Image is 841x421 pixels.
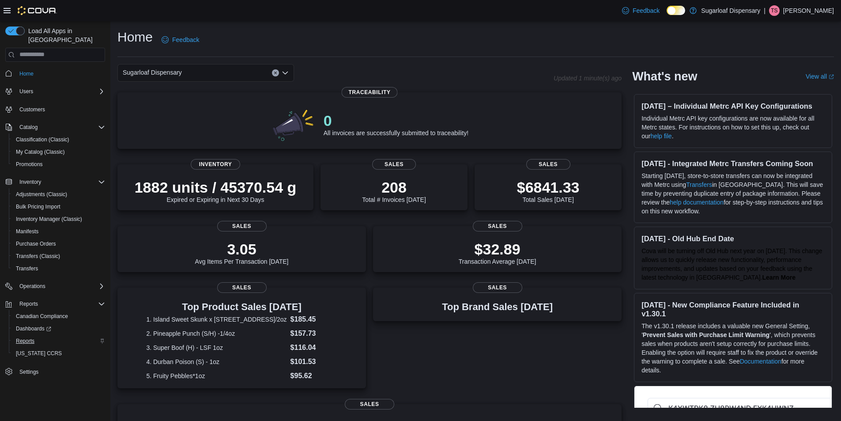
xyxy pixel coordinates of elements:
[9,188,109,201] button: Adjustments (Classic)
[473,282,522,293] span: Sales
[123,67,182,78] span: Sugarloaf Dispensary
[16,350,62,357] span: [US_STATE] CCRS
[12,251,105,262] span: Transfers (Classic)
[16,216,82,223] span: Inventory Manager (Classic)
[372,159,416,170] span: Sales
[158,31,203,49] a: Feedback
[12,311,105,322] span: Canadian Compliance
[18,6,57,15] img: Cova
[12,189,105,200] span: Adjustments (Classic)
[16,325,51,332] span: Dashboards
[12,201,64,212] a: Bulk Pricing Import
[9,335,109,347] button: Reports
[9,347,109,360] button: [US_STATE] CCRS
[12,201,105,212] span: Bulk Pricing Import
[5,64,105,401] nav: Complex example
[146,315,287,324] dt: 1. Island Sweet Skunk x [STREET_ADDRESS]/2oz
[9,238,109,250] button: Purchase Orders
[12,323,55,334] a: Dashboards
[16,191,67,198] span: Adjustments (Classic)
[9,250,109,262] button: Transfers (Classic)
[9,158,109,171] button: Promotions
[324,112,468,137] div: All invoices are successfully submitted to traceability!
[459,240,536,258] p: $32.89
[16,338,34,345] span: Reports
[290,328,337,339] dd: $157.73
[16,86,37,97] button: Users
[16,122,41,133] button: Catalog
[641,247,822,281] span: Cova will be turning off Old Hub next year on [DATE]. This change allows us to quickly release ne...
[641,159,825,168] h3: [DATE] - Integrated Metrc Transfers Coming Soon
[12,336,38,346] a: Reports
[19,124,38,131] span: Catalog
[16,68,37,79] a: Home
[12,134,73,145] a: Classification (Classic)
[16,86,105,97] span: Users
[641,300,825,318] h3: [DATE] - New Compliance Feature Included in v1.30.1
[12,239,105,249] span: Purchase Orders
[217,282,267,293] span: Sales
[632,69,697,83] h2: What's new
[16,228,38,235] span: Manifests
[16,265,38,272] span: Transfers
[25,27,105,44] span: Load All Apps in [GEOGRAPHIC_DATA]
[12,226,105,237] span: Manifests
[16,313,68,320] span: Canadian Compliance
[324,112,468,129] p: 0
[362,178,426,196] p: 208
[135,178,297,203] div: Expired or Expiring in Next 30 Days
[146,343,287,352] dt: 3. Super Boof (H) - LSF 1oz
[271,106,317,142] img: 0
[12,147,105,157] span: My Catalog (Classic)
[2,365,109,378] button: Settings
[345,399,394,410] span: Sales
[641,114,825,140] p: Individual Metrc API key configurations are now available for all Metrc states. For instructions ...
[12,214,105,224] span: Inventory Manager (Classic)
[12,263,41,274] a: Transfers
[19,368,38,375] span: Settings
[2,103,109,116] button: Customers
[9,146,109,158] button: My Catalog (Classic)
[16,240,56,247] span: Purchase Orders
[764,5,766,16] p: |
[135,178,297,196] p: 1882 units / 45370.54 g
[16,136,69,143] span: Classification (Classic)
[459,240,536,265] div: Transaction Average [DATE]
[12,214,86,224] a: Inventory Manager (Classic)
[16,161,43,168] span: Promotions
[442,302,553,312] h3: Top Brand Sales [DATE]
[2,85,109,98] button: Users
[172,35,199,44] span: Feedback
[12,147,68,157] a: My Catalog (Classic)
[16,104,49,115] a: Customers
[16,299,41,309] button: Reports
[16,68,105,79] span: Home
[19,300,38,307] span: Reports
[806,73,834,80] a: View allExternal link
[771,5,777,16] span: TS
[829,74,834,80] svg: External link
[650,133,671,140] a: help file
[16,177,105,187] span: Inventory
[146,302,337,312] h3: Top Product Sales [DATE]
[641,234,825,243] h3: [DATE] - Old Hub End Date
[12,189,71,200] a: Adjustments (Classic)
[19,70,34,77] span: Home
[783,5,834,16] p: [PERSON_NAME]
[16,253,60,260] span: Transfers (Classic)
[9,322,109,335] a: Dashboards
[19,283,45,290] span: Operations
[290,371,337,381] dd: $95.62
[12,323,105,334] span: Dashboards
[9,201,109,213] button: Bulk Pricing Import
[195,240,289,265] div: Avg Items Per Transaction [DATE]
[12,348,65,359] a: [US_STATE] CCRS
[769,5,780,16] div: Tanya Salas
[2,298,109,310] button: Reports
[282,69,289,76] button: Open list of options
[9,310,109,322] button: Canadian Compliance
[117,28,153,46] h1: Home
[9,133,109,146] button: Classification (Classic)
[12,159,105,170] span: Promotions
[12,336,105,346] span: Reports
